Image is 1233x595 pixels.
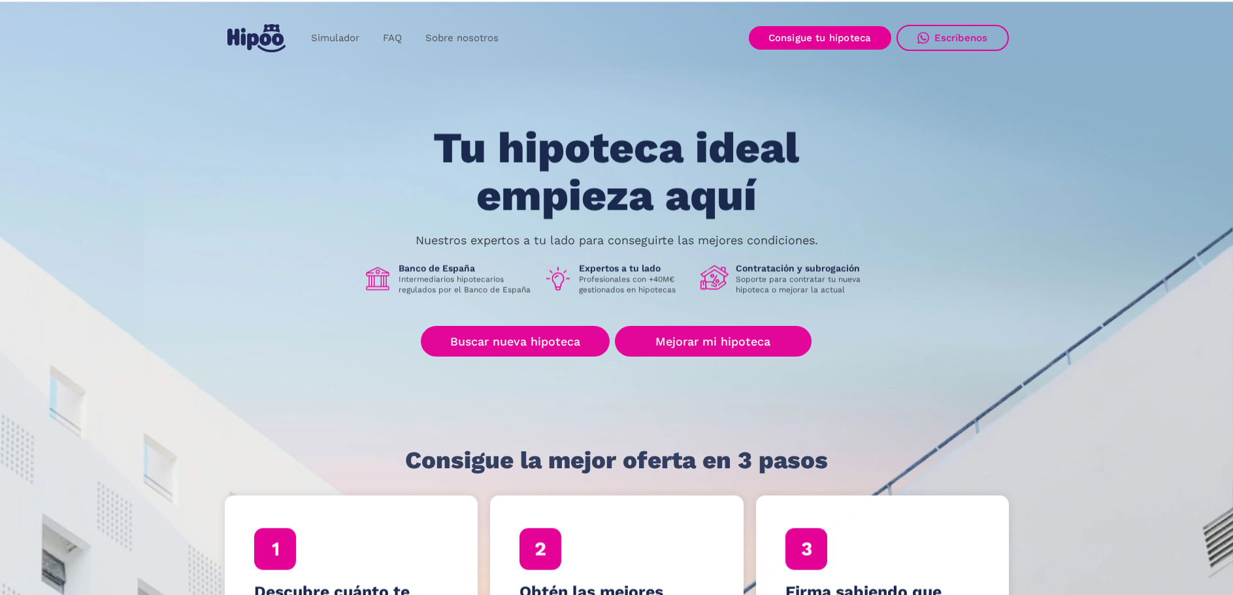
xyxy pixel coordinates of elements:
[371,25,414,51] a: FAQ
[416,235,818,246] p: Nuestros expertos a tu lado para conseguirte las mejores condiciones.
[369,125,864,219] h1: Tu hipoteca ideal empieza aquí
[225,19,289,57] a: home
[749,26,891,50] a: Consigue tu hipoteca
[405,447,828,474] h1: Consigue la mejor oferta en 3 pasos
[421,326,610,357] a: Buscar nueva hipoteca
[615,326,812,357] a: Mejorar mi hipoteca
[414,25,510,51] a: Sobre nosotros
[299,25,371,51] a: Simulador
[736,274,870,295] p: Soporte para contratar tu nueva hipoteca o mejorar la actual
[579,263,690,274] h1: Expertos a tu lado
[399,274,533,295] p: Intermediarios hipotecarios regulados por el Banco de España
[736,263,870,274] h1: Contratación y subrogación
[896,25,1009,51] a: Escríbenos
[579,274,690,295] p: Profesionales con +40M€ gestionados en hipotecas
[934,32,988,44] div: Escríbenos
[399,263,533,274] h1: Banco de España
